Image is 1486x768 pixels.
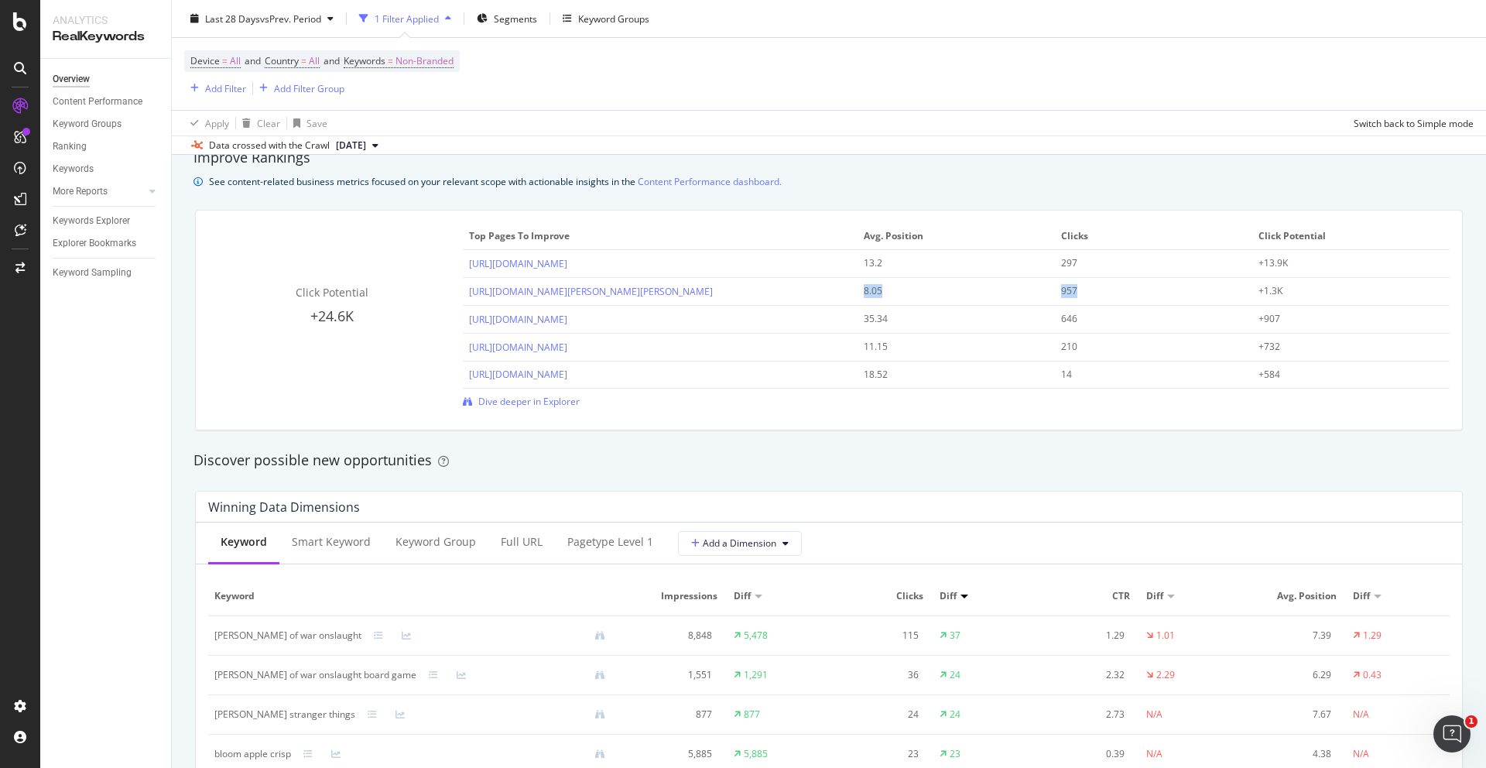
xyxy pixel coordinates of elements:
div: N/A [1146,708,1162,722]
div: 0.39 [1043,747,1125,761]
span: = [301,54,306,67]
div: sally hansen stranger things [214,708,355,722]
a: [URL][DOMAIN_NAME] [469,368,567,381]
span: 2025 Aug. 18th [336,139,366,153]
div: 14 [1061,368,1227,382]
div: See content-related business metrics focused on your relevant scope with actionable insights in the [209,173,782,190]
div: 210 [1061,340,1227,354]
div: +907 [1258,312,1425,326]
div: 297 [1061,256,1227,270]
button: [DATE] [330,136,385,155]
div: Overview [53,71,90,87]
span: Avg. Position [1249,589,1336,603]
div: Switch back to Simple mode [1354,116,1474,129]
div: 6.29 [1249,668,1331,682]
div: Save [306,116,327,129]
div: N/A [1353,747,1369,761]
div: RealKeywords [53,28,159,46]
span: Add a Dimension [691,537,776,550]
span: Avg. Position [864,229,1045,243]
div: info banner [193,173,1464,190]
div: 24 [950,668,960,682]
div: pagetype Level 1 [567,534,653,550]
div: Smart Keyword [292,534,371,550]
a: Ranking [53,139,160,155]
span: and [324,54,340,67]
span: Non-Branded [395,50,454,72]
div: 8,848 [630,629,712,643]
div: 1,551 [630,668,712,682]
button: 1 Filter Applied [353,6,457,31]
a: [URL][DOMAIN_NAME] [469,257,567,270]
div: Discover possible new opportunities [193,451,1464,471]
div: Keyword Groups [53,116,122,132]
div: 1,291 [744,668,768,682]
a: Keyword Groups [53,116,160,132]
a: Explorer Bookmarks [53,235,160,252]
button: Clear [236,111,280,135]
div: +1.3K [1258,284,1425,298]
div: dawn of war onslaught board game [214,668,416,682]
div: Content Performance [53,94,142,110]
div: N/A [1146,747,1162,761]
span: vs Prev. Period [260,12,321,25]
div: Apply [205,116,229,129]
div: 5,885 [630,747,712,761]
div: 1.01 [1156,629,1175,643]
span: Diff [940,589,957,603]
span: Diff [734,589,751,603]
div: Keyword Sampling [53,265,132,281]
div: 2.32 [1043,668,1125,682]
span: Country [265,54,299,67]
span: Diff [1353,589,1370,603]
a: [URL][DOMAIN_NAME] [469,313,567,326]
span: Device [190,54,220,67]
div: Add Filter [205,81,246,94]
div: 1.29 [1043,629,1125,643]
div: Add Filter Group [274,81,344,94]
div: 23 [950,747,960,761]
span: = [388,54,393,67]
div: 5,478 [744,629,768,643]
span: Diff [1146,589,1163,603]
div: 2.29 [1156,668,1175,682]
iframe: Intercom live chat [1433,715,1471,753]
div: 13.2 [864,256,1030,270]
div: 35.34 [864,312,1030,326]
a: Overview [53,71,160,87]
div: +584 [1258,368,1425,382]
div: Keywords Explorer [53,213,130,229]
div: 877 [630,708,712,722]
span: All [309,50,320,72]
a: More Reports [53,183,145,200]
a: Keywords [53,161,160,177]
button: Add a Dimension [678,531,802,556]
div: 8.05 [864,284,1030,298]
span: Impressions [630,589,717,603]
span: Last 28 Days [205,12,260,25]
div: 1 Filter Applied [375,12,439,25]
button: Save [287,111,327,135]
div: 5,885 [744,747,768,761]
a: Dive deeper in Explorer [463,395,580,408]
span: All [230,50,241,72]
a: Content Performance dashboard. [638,173,782,190]
div: Keyword Group [395,534,476,550]
span: Clicks [837,589,923,603]
div: Clear [257,116,280,129]
div: 115 [837,629,919,643]
div: 36 [837,668,919,682]
button: Add Filter [184,79,246,98]
button: Add Filter Group [253,79,344,98]
span: +24.6K [310,307,354,325]
div: 37 [950,629,960,643]
div: Explorer Bookmarks [53,235,136,252]
span: Click Potential [1258,229,1440,243]
span: Dive deeper in Explorer [478,395,580,408]
div: 7.39 [1249,629,1331,643]
span: Clicks [1061,229,1242,243]
a: [URL][DOMAIN_NAME][PERSON_NAME][PERSON_NAME] [469,285,713,298]
div: 4.38 [1249,747,1331,761]
a: [URL][DOMAIN_NAME] [469,341,567,354]
span: Click Potential [296,285,368,300]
